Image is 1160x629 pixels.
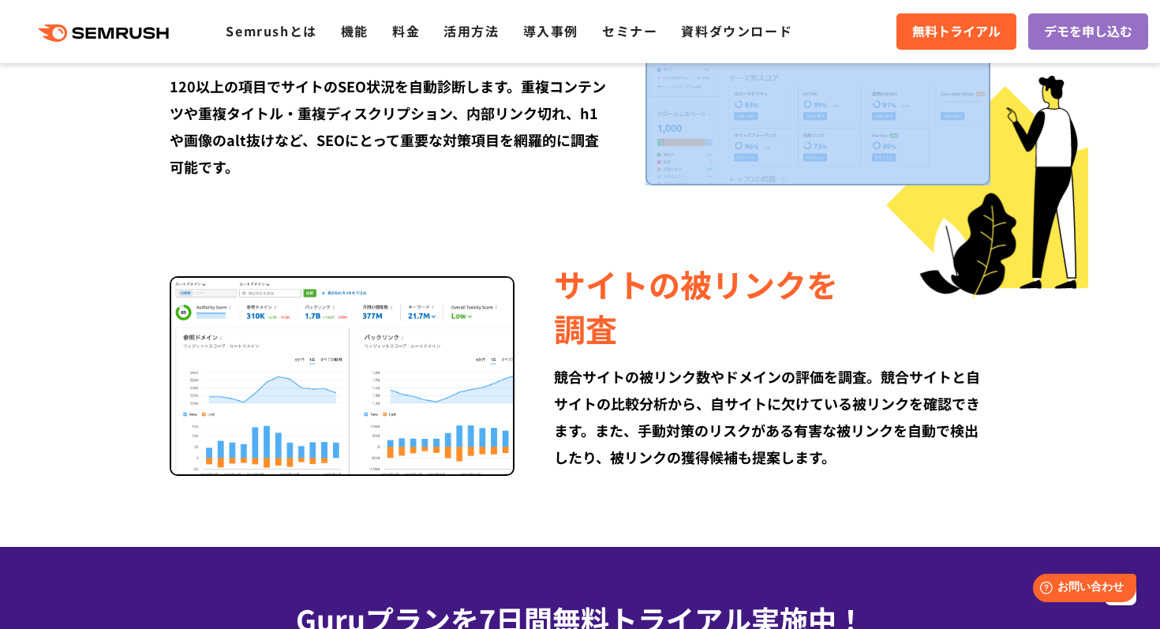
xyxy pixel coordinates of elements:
a: 料金 [392,21,420,40]
a: 無料トライアル [896,13,1016,50]
a: 導入事例 [523,21,578,40]
div: 120以上の項目でサイトのSEO状況を自動診断します。重複コンテンツや重複タイトル・重複ディスクリプション、内部リンク切れ、h1や画像のalt抜けなど、SEOにとって重要な対策項目を網羅的に調査... [170,73,606,180]
a: 機能 [341,21,369,40]
a: Semrushとは [226,21,316,40]
a: 活用方法 [443,21,499,40]
iframe: Help widget launcher [1020,567,1143,612]
a: デモを申し込む [1028,13,1148,50]
a: セミナー [602,21,657,40]
div: サイトの被リンクを 調査 [554,262,990,350]
span: デモを申し込む [1044,21,1132,42]
a: 資料ダウンロード [681,21,792,40]
span: 無料トライアル [912,21,1001,42]
div: 競合サイトの被リンク数やドメインの評価を調査。競合サイトと自サイトの比較分析から、自サイトに欠けている被リンクを確認できます。また、手動対策のリスクがある有害な被リンクを自動で検出したり、被リン... [554,363,990,470]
